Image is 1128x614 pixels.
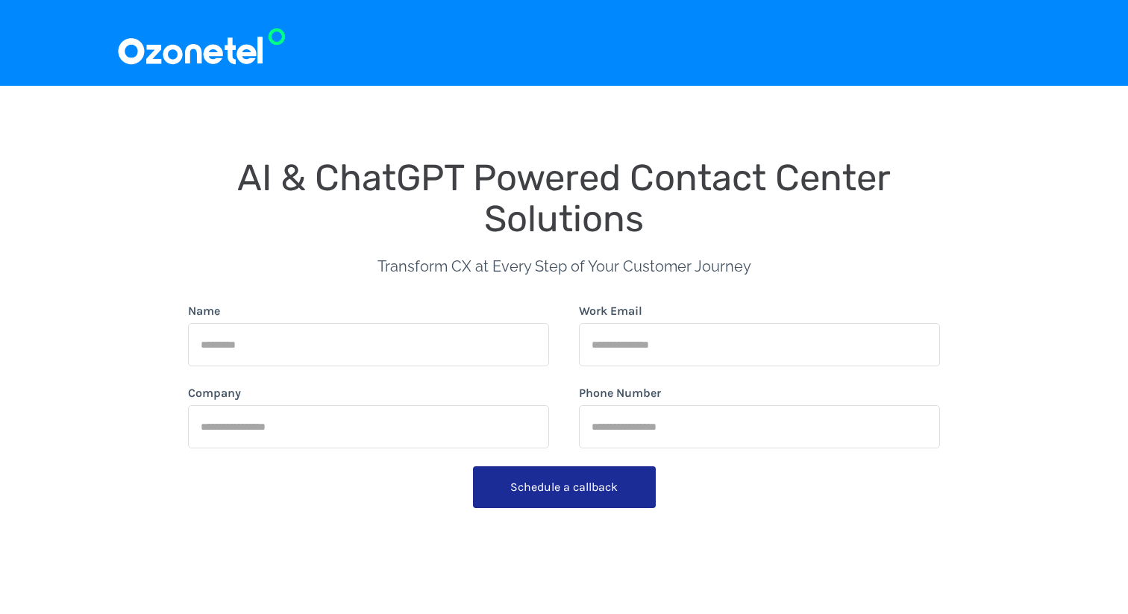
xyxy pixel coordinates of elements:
[579,384,661,402] label: Phone Number
[188,302,940,514] form: form
[377,257,751,275] span: Transform CX at Every Step of Your Customer Journey
[579,302,642,320] label: Work Email
[237,156,900,240] span: AI & ChatGPT Powered Contact Center Solutions
[188,384,241,402] label: Company
[188,302,220,320] label: Name
[473,466,656,508] button: Schedule a callback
